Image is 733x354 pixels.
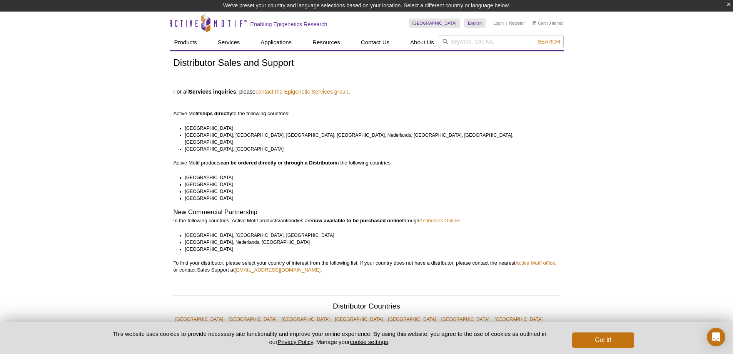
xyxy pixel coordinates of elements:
[174,58,560,69] h1: Distributor Sales and Support
[174,217,560,224] p: In the following countries, Active Motif products/antibodies are through :
[356,35,394,50] a: Contact Us
[174,260,560,273] p: To find your distributor, please select your country of interest from the following list. If your...
[350,339,388,345] button: cookie settings
[185,181,553,188] li: [GEOGRAPHIC_DATA]
[99,330,560,346] p: This website uses cookies to provide necessary site functionality and improve your online experie...
[533,18,564,28] li: (0 items)
[174,96,560,117] p: Active Motif to the following countries:
[277,339,313,345] a: Privacy Policy
[185,195,553,202] li: [GEOGRAPHIC_DATA]
[189,89,236,95] strong: Services inquiries
[250,21,327,28] h2: Enabling Epigenetics Research
[464,18,486,28] a: English
[386,314,438,325] a: [GEOGRAPHIC_DATA]
[308,35,345,50] a: Resources
[227,314,279,325] a: [GEOGRAPHIC_DATA]
[409,18,461,28] a: [GEOGRAPHIC_DATA]
[174,159,560,166] p: Active Motif products in the following countries:
[174,209,560,216] h2: New Commercial Partnership
[174,303,560,312] h2: Distributor Countries
[493,314,544,325] a: [GEOGRAPHIC_DATA]
[174,314,225,325] a: [GEOGRAPHIC_DATA]
[185,146,553,153] li: [GEOGRAPHIC_DATA], [GEOGRAPHIC_DATA]
[185,232,553,239] li: [GEOGRAPHIC_DATA], [GEOGRAPHIC_DATA], [GEOGRAPHIC_DATA]
[200,111,232,116] strong: ships directly
[406,35,439,50] a: About Us
[185,246,553,253] li: [GEOGRAPHIC_DATA]
[516,260,555,266] a: Active Motif office
[255,88,349,95] a: contact the Epigenetic Services group
[185,125,553,132] li: [GEOGRAPHIC_DATA]
[185,239,553,246] li: [GEOGRAPHIC_DATA], Nederlands, [GEOGRAPHIC_DATA]
[170,35,202,50] a: Products
[312,218,402,223] strong: now available to be purchased online
[185,132,553,146] li: [GEOGRAPHIC_DATA], [GEOGRAPHIC_DATA], [GEOGRAPHIC_DATA], [GEOGRAPHIC_DATA], Nederlands, [GEOGRAPH...
[533,21,536,25] img: Your Cart
[256,35,296,50] a: Applications
[280,314,332,325] a: [GEOGRAPHIC_DATA]
[419,218,459,223] a: Antibodies Online
[707,328,725,346] div: Open Intercom Messenger
[174,88,560,95] h4: For all , please .
[509,20,525,26] a: Register
[439,35,564,48] input: Keyword, Cat. No.
[533,20,546,26] a: Cart
[506,18,507,28] li: |
[493,20,504,26] a: Login
[213,35,245,50] a: Services
[185,188,553,195] li: [GEOGRAPHIC_DATA]
[535,38,562,45] button: Search
[439,314,491,325] a: [GEOGRAPHIC_DATA]
[235,267,321,273] a: [EMAIL_ADDRESS][DOMAIN_NAME]
[220,160,335,166] strong: can be ordered directly or through a Distributor
[333,314,385,325] a: [GEOGRAPHIC_DATA]
[185,174,553,181] li: [GEOGRAPHIC_DATA]
[538,39,560,45] span: Search
[572,332,634,348] button: Got it!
